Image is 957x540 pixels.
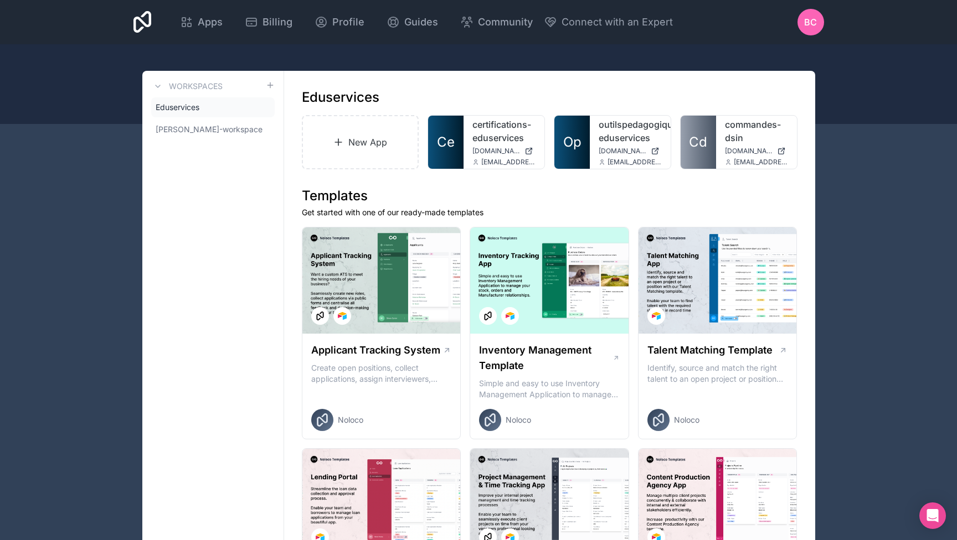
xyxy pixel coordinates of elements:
[563,133,582,151] span: Op
[428,116,464,169] a: Ce
[472,118,536,144] a: certifications-eduservices
[647,342,773,358] h1: Talent Matching Template
[725,118,788,144] a: commandes-dsin
[171,10,231,34] a: Apps
[472,147,520,155] span: [DOMAIN_NAME]
[332,14,364,30] span: Profile
[481,158,536,167] span: [EMAIL_ADDRESS][DOMAIN_NAME]
[647,362,788,385] p: Identify, source and match the right talent to an open project or position with our Talent Matchi...
[156,124,263,135] span: [PERSON_NAME]-workspace
[478,14,533,30] span: Community
[506,414,531,425] span: Noloco
[734,158,788,167] span: [EMAIL_ADDRESS][DOMAIN_NAME]
[156,102,199,113] span: Eduservices
[302,115,419,169] a: New App
[311,362,452,385] p: Create open positions, collect applications, assign interviewers, centralise candidate feedback a...
[338,414,363,425] span: Noloco
[479,342,612,373] h1: Inventory Management Template
[404,14,438,30] span: Guides
[472,147,536,155] a: [DOMAIN_NAME]
[725,147,788,155] a: [DOMAIN_NAME]
[302,89,379,106] h1: Eduservices
[378,10,447,34] a: Guides
[919,502,946,529] div: Open Intercom Messenger
[302,207,797,218] p: Get started with one of our ready-made templates
[674,414,699,425] span: Noloco
[599,147,646,155] span: [DOMAIN_NAME]
[151,97,275,117] a: Eduservices
[437,133,455,151] span: Ce
[562,14,673,30] span: Connect with an Expert
[236,10,301,34] a: Billing
[599,147,662,155] a: [DOMAIN_NAME]
[302,187,797,205] h1: Templates
[198,14,223,30] span: Apps
[169,81,223,92] h3: Workspaces
[804,15,817,29] span: BC
[725,147,773,155] span: [DOMAIN_NAME]
[263,14,292,30] span: Billing
[608,158,662,167] span: [EMAIL_ADDRESS][DOMAIN_NAME]
[306,10,373,34] a: Profile
[479,378,620,400] p: Simple and easy to use Inventory Management Application to manage your stock, orders and Manufact...
[554,116,590,169] a: Op
[599,118,662,144] a: outilspedagogiques-eduservices
[338,311,347,320] img: Airtable Logo
[311,342,440,358] h1: Applicant Tracking System
[451,10,542,34] a: Community
[544,14,673,30] button: Connect with an Expert
[652,311,661,320] img: Airtable Logo
[506,311,514,320] img: Airtable Logo
[681,116,716,169] a: Cd
[151,120,275,139] a: [PERSON_NAME]-workspace
[689,133,707,151] span: Cd
[151,80,223,93] a: Workspaces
